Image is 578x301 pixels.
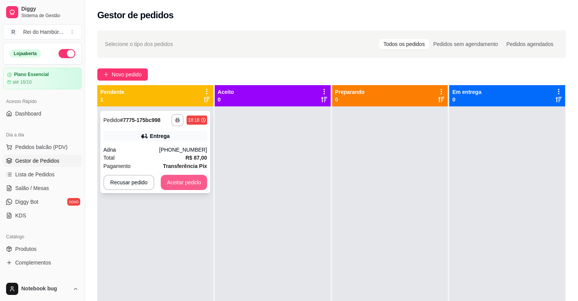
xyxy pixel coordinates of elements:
a: Salão / Mesas [3,182,82,194]
button: Notebook bug [3,280,82,298]
div: 18:18 [188,117,200,123]
strong: Transferência Pix [163,163,207,169]
span: Gestor de Pedidos [15,157,59,165]
span: Total [103,154,115,162]
button: Alterar Status [59,49,75,58]
span: Salão / Mesas [15,184,49,192]
button: Pedidos balcão (PDV) [3,141,82,153]
strong: # 7775-175bc998 [120,117,161,123]
span: Pedido [103,117,120,123]
div: Loja aberta [10,49,41,58]
span: Lista de Pedidos [15,171,55,178]
p: Aceito [218,88,234,96]
article: até 16/10 [13,79,32,85]
a: Lista de Pedidos [3,168,82,181]
a: Gestor de Pedidos [3,155,82,167]
div: Pedidos agendados [502,39,557,49]
strong: R$ 87,00 [185,155,207,161]
div: Pedidos sem agendamento [429,39,502,49]
p: 1 [100,96,124,103]
div: Dia a dia [3,129,82,141]
h2: Gestor de pedidos [97,9,174,21]
span: plus [103,72,109,77]
span: Notebook bug [21,285,70,292]
span: Complementos [15,259,51,266]
span: Diggy Bot [15,198,38,206]
span: R [10,28,17,36]
article: Plano Essencial [14,72,49,78]
div: [PHONE_NUMBER] [159,146,207,154]
button: Recusar pedido [103,175,154,190]
p: Em entrega [452,88,481,96]
div: Acesso Rápido [3,95,82,108]
a: Dashboard [3,108,82,120]
p: 0 [218,96,234,103]
a: Produtos [3,243,82,255]
button: Novo pedido [97,68,148,81]
span: Sistema de Gestão [21,13,79,19]
span: Produtos [15,245,36,253]
div: Catálogo [3,231,82,243]
span: Selecione o tipo dos pedidos [105,40,173,48]
a: Complementos [3,257,82,269]
p: 0 [335,96,365,103]
button: Aceitar pedido [161,175,207,190]
button: Select a team [3,24,82,40]
div: Rei do Hambúr ... [23,28,63,36]
a: KDS [3,209,82,222]
a: Diggy Botnovo [3,196,82,208]
a: DiggySistema de Gestão [3,3,82,21]
div: Adna [103,146,159,154]
p: 0 [452,96,481,103]
p: Preparando [335,88,365,96]
span: Novo pedido [112,70,142,79]
div: Entrega [150,132,169,140]
div: Todos os pedidos [379,39,429,49]
span: Dashboard [15,110,41,117]
span: KDS [15,212,26,219]
span: Pedidos balcão (PDV) [15,143,68,151]
span: Pagamento [103,162,131,170]
span: Diggy [21,6,79,13]
p: Pendente [100,88,124,96]
a: Plano Essencialaté 16/10 [3,68,82,89]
